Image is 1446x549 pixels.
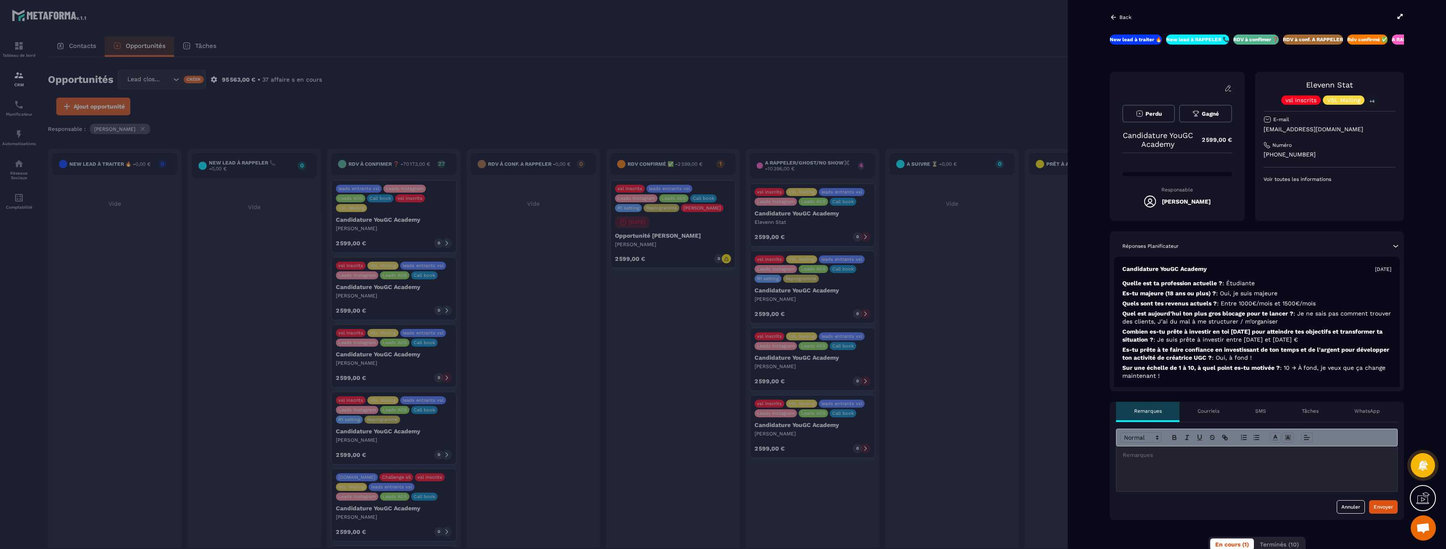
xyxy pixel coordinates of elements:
p: [PHONE_NUMBER] [1264,151,1396,159]
p: Candidature YouGC Academy [1122,131,1193,149]
p: Quels sont tes revenus actuels ? [1122,300,1391,308]
p: Responsable [1122,187,1232,193]
p: Numéro [1272,142,1292,149]
span: : Je suis prête à investir entre [DATE] et [DATE] € [1153,336,1298,343]
span: Terminés (10) [1260,541,1299,548]
p: +4 [1367,97,1377,106]
span: Gagné [1202,111,1219,117]
p: Combien es-tu prête à investir en toi [DATE] pour atteindre tes objectifs et transformer ta situa... [1122,328,1391,344]
p: Réponses Planificateur [1122,243,1179,249]
span: En cours (1) [1215,541,1249,548]
button: Perdu [1122,105,1175,122]
p: Candidature YouGC Academy [1122,265,1207,273]
p: Quel est aujourd’hui ton plus gros blocage pour te lancer ? [1122,310,1391,326]
span: : Oui, je suis majeure [1216,290,1277,297]
p: 2 599,00 € [1193,132,1232,148]
p: vsl inscrits [1285,97,1317,103]
p: VSL Mailing [1327,97,1360,103]
p: [DATE] [1375,266,1391,273]
p: Es-tu prête à te faire confiance en investissant de ton temps et de l'argent pour développer ton ... [1122,346,1391,362]
p: Es-tu majeure (18 ans ou plus) ? [1122,289,1391,297]
span: : Étudiante [1222,280,1255,286]
p: Remarques [1134,408,1162,414]
span: : Entre 1000€/mois et 1500€/mois [1217,300,1316,307]
p: SMS [1255,408,1266,414]
a: Elevenn Stat [1306,80,1353,89]
p: Courriels [1198,408,1219,414]
div: Ouvrir le chat [1411,515,1436,541]
div: Envoyer [1374,503,1393,511]
button: Envoyer [1369,500,1398,514]
span: : Oui, à fond ! [1212,354,1252,361]
p: [EMAIL_ADDRESS][DOMAIN_NAME] [1264,125,1396,133]
p: Voir toutes les informations [1264,176,1396,183]
button: Annuler [1337,500,1365,514]
span: Perdu [1145,111,1162,117]
p: Tâches [1302,408,1319,414]
p: Sur une échelle de 1 à 10, à quel point es-tu motivée ? [1122,364,1391,380]
p: WhatsApp [1354,408,1380,414]
h5: [PERSON_NAME] [1162,198,1211,205]
p: Quelle est ta profession actuelle ? [1122,279,1391,287]
p: E-mail [1273,116,1289,123]
button: Gagné [1179,105,1232,122]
